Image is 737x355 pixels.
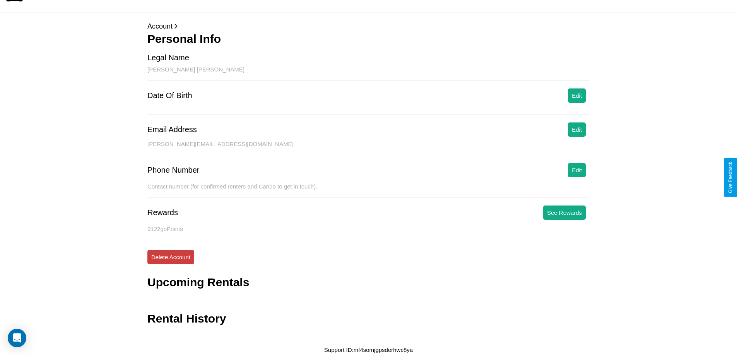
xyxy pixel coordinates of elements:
[568,122,586,137] button: Edit
[147,224,590,234] p: 9122 goPoints
[147,183,590,198] div: Contact number (for confirmed renters and CarGo to get in touch).
[543,206,586,220] button: See Rewards
[147,166,200,175] div: Phone Number
[568,163,586,177] button: Edit
[147,141,590,155] div: [PERSON_NAME][EMAIL_ADDRESS][DOMAIN_NAME]
[147,125,197,134] div: Email Address
[147,312,226,325] h3: Rental History
[728,162,733,193] div: Give Feedback
[147,276,249,289] h3: Upcoming Rentals
[568,88,586,103] button: Edit
[147,20,590,32] p: Account
[147,250,194,264] button: Delete Account
[147,91,192,100] div: Date Of Birth
[147,66,590,81] div: [PERSON_NAME] [PERSON_NAME]
[8,329,26,347] div: Open Intercom Messenger
[324,345,413,355] p: Support ID: mf4somjgpsderhwc8ya
[147,32,590,46] h3: Personal Info
[147,53,189,62] div: Legal Name
[147,208,178,217] div: Rewards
